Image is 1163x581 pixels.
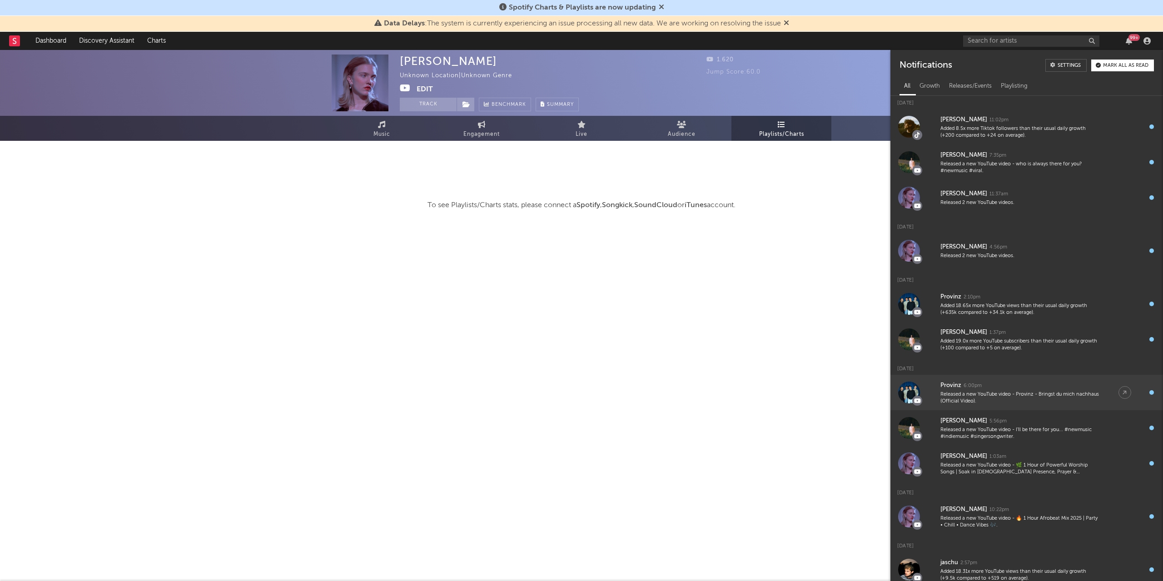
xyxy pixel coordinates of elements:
[1091,60,1154,71] button: Mark all as read
[602,202,632,209] strong: Songkick
[890,144,1163,180] a: [PERSON_NAME]7:35pmReleased a new YouTube video - who is always there for you? #newmusic #viral.
[1045,59,1087,72] a: Settings
[940,242,987,253] div: [PERSON_NAME]
[384,20,425,27] span: Data Delays
[989,152,1006,159] div: 7:35pm
[400,98,457,111] button: Track
[631,116,731,141] a: Audience
[940,114,987,125] div: [PERSON_NAME]
[1126,37,1132,45] button: 99+
[964,294,980,301] div: 2:10pm
[940,504,987,515] div: [PERSON_NAME]
[890,357,1163,375] div: [DATE]
[668,129,696,140] span: Audience
[784,20,789,27] span: Dismiss
[576,129,587,140] span: Live
[759,129,804,140] span: Playlists/Charts
[940,327,987,338] div: [PERSON_NAME]
[940,416,987,427] div: [PERSON_NAME]
[944,79,996,94] div: Releases/Events
[400,70,522,81] div: Unknown Location | Unknown Genre
[731,116,831,141] a: Playlists/Charts
[964,382,982,389] div: 6:00pm
[996,79,1032,94] div: Playlisting
[373,129,390,140] span: Music
[940,427,1100,441] div: Released a new YouTube video - I'll be there for you... #newmusic #indiemusic #singersongwriter.
[963,35,1099,47] input: Search for artists
[890,180,1163,215] a: [PERSON_NAME]11:37amReleased 2 new YouTube videos.
[890,481,1163,499] div: [DATE]
[332,116,432,141] a: Music
[940,462,1100,476] div: Released a new YouTube video - 🌿 1 Hour of Powerful Worship Songs | Soak in [DEMOGRAPHIC_DATA] Pr...
[479,98,531,111] a: Benchmark
[890,446,1163,481] a: [PERSON_NAME]1:03amReleased a new YouTube video - 🌿 1 Hour of Powerful Worship Songs | Soak in [D...
[890,534,1163,552] div: [DATE]
[384,20,781,27] span: : The system is currently experiencing an issue processing all new data. We are working on resolv...
[940,303,1100,317] div: Added 18.65x more YouTube views than their usual daily growth (+635k compared to +34.1k on average).
[915,79,944,94] div: Growth
[400,55,497,68] div: [PERSON_NAME]
[940,161,1100,175] div: Released a new YouTube video - who is always there for you? #newmusic #viral.
[532,116,631,141] a: Live
[989,507,1009,513] div: 10:22pm
[659,4,664,11] span: Dismiss
[634,202,677,209] strong: SoundCloud
[890,109,1163,144] a: [PERSON_NAME]11:02pmAdded 8.5x more Tiktok followers than their usual daily growth (+200 compared...
[890,410,1163,446] a: [PERSON_NAME]5:56pmReleased a new YouTube video - I'll be there for you... #newmusic #indiemusic ...
[940,253,1100,259] div: Released 2 new YouTube videos.
[940,199,1100,206] div: Released 2 new YouTube videos.
[685,202,707,209] strong: iTunes
[890,268,1163,286] div: [DATE]
[940,125,1100,139] div: Added 8.5x more Tiktok followers than their usual daily growth (+200 compared to +24 on average).
[706,57,734,63] span: 1.620
[900,79,915,94] div: All
[940,557,958,568] div: jaschu
[940,391,1100,405] div: Released a new YouTube video - Provinz - Bringst du mich nachhaus (Official Video).
[989,244,1007,251] div: 4:56pm
[29,32,73,50] a: Dashboard
[890,499,1163,534] a: [PERSON_NAME]10:22pmReleased a new YouTube video - 🔥 1 Hour Afrobeat Mix 2025 | Party • Chill • D...
[940,380,961,391] div: Provinz
[890,286,1163,322] a: Provinz2:10pmAdded 18.65x more YouTube views than their usual daily growth (+635k compared to +34...
[940,451,987,462] div: [PERSON_NAME]
[989,453,1006,460] div: 1:03am
[547,102,574,107] span: Summary
[536,98,579,111] button: Summary
[432,116,532,141] a: Engagement
[1128,34,1140,41] div: 99 +
[989,329,1006,336] div: 1:37pm
[890,233,1163,268] a: [PERSON_NAME]4:56pmReleased 2 new YouTube videos.
[940,338,1100,352] div: Added 19.0x more YouTube subscribers than their usual daily growth (+100 compared to +5 on average).
[890,375,1163,410] a: Provinz6:00pmReleased a new YouTube video - Provinz - Bringst du mich nachhaus (Official Video).
[989,117,1009,124] div: 11:02pm
[1103,63,1148,68] div: Mark all as read
[492,99,526,110] span: Benchmark
[890,322,1163,357] a: [PERSON_NAME]1:37pmAdded 19.0x more YouTube subscribers than their usual daily growth (+100 compa...
[940,515,1100,529] div: Released a new YouTube video - 🔥 1 Hour Afrobeat Mix 2025 | Party • Chill • Dance Vibes 🎶.
[890,215,1163,233] div: [DATE]
[940,150,987,161] div: [PERSON_NAME]
[940,189,987,199] div: [PERSON_NAME]
[706,69,760,75] span: Jump Score: 60.0
[900,59,952,72] div: Notifications
[989,191,1008,198] div: 11:37am
[960,560,977,566] div: 2:57pm
[890,91,1163,109] div: [DATE]
[463,129,500,140] span: Engagement
[577,202,600,209] strong: Spotify
[417,84,433,95] button: Edit
[940,292,961,303] div: Provinz
[141,32,172,50] a: Charts
[1058,63,1081,68] div: Settings
[989,418,1007,425] div: 5:56pm
[332,200,831,211] div: To see Playlists/Charts stats, please connect a , , or account.
[73,32,141,50] a: Discovery Assistant
[509,4,656,11] span: Spotify Charts & Playlists are now updating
